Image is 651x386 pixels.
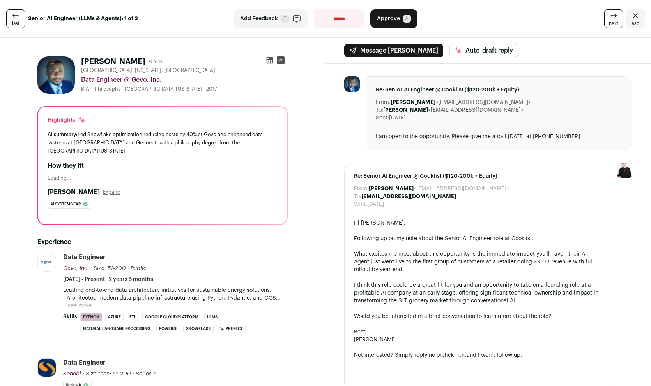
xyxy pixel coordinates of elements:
[632,20,639,26] span: esc
[63,294,288,302] p: - Architected modern data pipeline infrastructure using Python, Pydantic, and GCS
[383,106,524,114] dd: <[EMAIL_ADDRESS][DOMAIN_NAME]>
[63,371,81,377] span: Sonobi
[48,132,78,137] span: AI summary:
[63,253,106,261] div: Data Engineer
[354,235,601,242] div: Following up on my note about the Senior AI Engineer role at Cooklist.
[376,98,391,106] dt: From:
[103,189,120,195] button: Expand
[80,325,153,333] li: Natural Language Processing
[127,313,139,321] li: ETL
[354,281,601,305] div: I think this role could be a great fit for you and an opportunity to take on a founding role at a...
[81,75,288,84] div: Data Engineer @ Gevo, Inc.
[354,200,367,208] dt: Sent:
[48,116,86,124] div: Highlights
[369,186,414,191] b: [PERSON_NAME]
[354,185,369,193] dt: From:
[48,188,100,197] h2: [PERSON_NAME]
[63,302,92,310] button: ...see more
[38,260,56,265] img: b9d46bf944491e204081efe18571b794ae06602eb0316667a0a8cd3360160593.jpg
[354,219,601,227] div: Hi [PERSON_NAME],
[442,353,467,358] a: click here
[354,250,601,274] div: What excites me most about this opportunity is the immediate impact you'll have - their AI Agent ...
[344,44,443,57] button: Message [PERSON_NAME]
[81,67,215,74] span: [GEOGRAPHIC_DATA], [US_STATE], [GEOGRAPHIC_DATA]
[376,114,389,122] dt: Sent:
[354,328,601,336] div: Best,
[626,9,645,28] a: Close
[38,359,56,377] img: 2656029fb56d69e4f7da39cc1b717ea2be6dbf31c287449835c0f380b82db2b6.jpg
[48,161,278,170] h2: How they fit
[83,371,131,377] span: · Size then: 51-200
[6,9,25,28] a: last
[156,325,180,333] li: PowerBI
[48,130,278,155] div: Led Snowflake optimization reducing costs by 40% at Gevo and enhanced data systems at [GEOGRAPHIC...
[354,172,601,180] span: Re: Senior AI Engineer @ Cooklist ($120-200k + Equity)
[50,200,81,208] span: Ai systems exp
[63,275,153,283] span: [DATE] - Present · 2 years 5 months
[354,312,601,320] div: Would you be interested in a brief conversation to learn more about the role?
[63,286,288,294] p: Leading end-to-end data architecture initiatives for sustainable energy solutions:
[63,266,89,271] span: Gevo, Inc.
[28,15,138,23] strong: Senior AI Engineer (LLMs & Agents): 1 of 3
[234,9,308,28] button: Add Feedback F
[354,351,601,359] div: Not interested? Simply reply no or and I won’t follow up.
[240,15,278,23] span: Add Feedback
[369,185,509,193] dd: <[EMAIL_ADDRESS][DOMAIN_NAME]>
[344,76,360,92] img: c1a8c61d76579cda596c0e76888c2f9340aaba25c0151ec6007ad8d3c359ec1c.jpg
[376,106,383,114] dt: To:
[391,98,531,106] dd: <[EMAIL_ADDRESS][DOMAIN_NAME]>
[63,358,106,367] div: Data Engineer
[449,44,518,57] button: Auto-draft reply
[12,20,19,26] span: last
[617,163,632,178] img: 9240684-medium_jpg
[354,193,361,200] dt: To:
[37,56,75,94] img: c1a8c61d76579cda596c0e76888c2f9340aaba25c0151ec6007ad8d3c359ec1c.jpg
[376,86,623,94] span: Re: Senior AI Engineer @ Cooklist ($120-200k + Equity)
[142,313,201,321] li: Google Cloud Platform
[136,371,157,377] span: Series A
[48,175,278,181] div: Loading...
[367,200,384,208] dd: [DATE]
[391,100,435,105] b: [PERSON_NAME]
[403,15,411,23] span: A
[377,15,400,23] span: Approve
[90,266,126,271] span: · Size: 51-200
[133,370,134,378] span: ·
[127,265,129,272] span: ·
[217,325,246,333] li: Prefect
[183,325,214,333] li: Snowflake
[281,15,289,23] span: F
[149,58,164,66] div: 6 YOE
[376,133,623,140] div: I am open to the opportunity. Please give me a call [DATE] at [PHONE_NUMBER]
[361,194,456,199] b: [EMAIL_ADDRESS][DOMAIN_NAME]
[80,313,102,321] li: Python
[204,313,220,321] li: LLMs
[383,107,428,113] b: [PERSON_NAME]
[354,336,601,344] div: [PERSON_NAME]
[81,86,288,92] div: B.A. - Philosophy - [GEOGRAPHIC_DATA][US_STATE] - 2017
[370,9,417,28] button: Approve A
[81,56,145,67] h1: [PERSON_NAME]
[609,20,618,26] span: next
[604,9,623,28] a: next
[63,313,79,321] span: Skills:
[105,313,124,321] li: Azure
[131,266,147,271] span: Public
[389,114,406,122] dd: [DATE]
[37,237,288,247] h2: Experience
